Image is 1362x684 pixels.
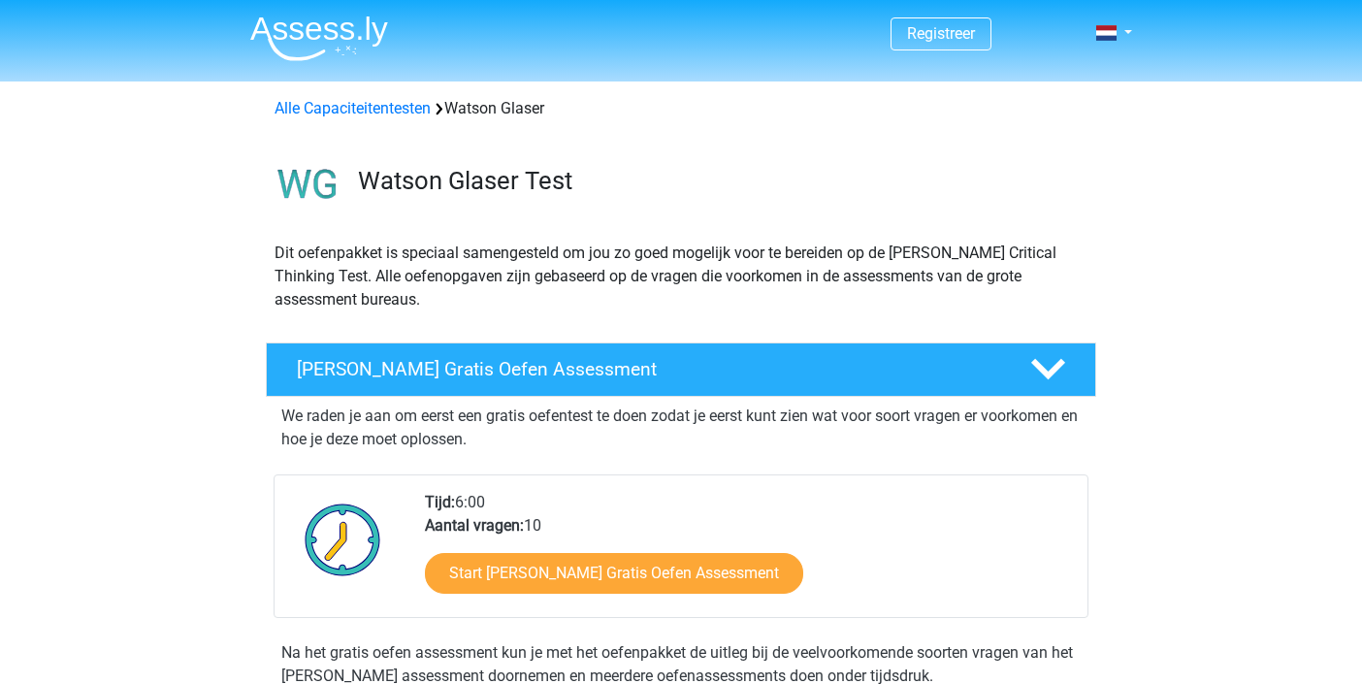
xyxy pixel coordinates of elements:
div: Watson Glaser [267,97,1095,120]
b: Aantal vragen: [425,516,524,535]
a: Start [PERSON_NAME] Gratis Oefen Assessment [425,553,803,594]
a: [PERSON_NAME] Gratis Oefen Assessment [258,342,1104,397]
h4: [PERSON_NAME] Gratis Oefen Assessment [297,358,999,380]
img: watson glaser [267,144,349,226]
div: 6:00 10 [410,491,1086,617]
h3: Watson Glaser Test [358,166,1081,196]
a: Registreer [907,24,975,43]
b: Tijd: [425,493,455,511]
p: Dit oefenpakket is speciaal samengesteld om jou zo goed mogelijk voor te bereiden op de [PERSON_N... [275,242,1087,311]
p: We raden je aan om eerst een gratis oefentest te doen zodat je eerst kunt zien wat voor soort vra... [281,405,1081,451]
img: Assessly [250,16,388,61]
a: Alle Capaciteitentesten [275,99,431,117]
img: Klok [294,491,392,588]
